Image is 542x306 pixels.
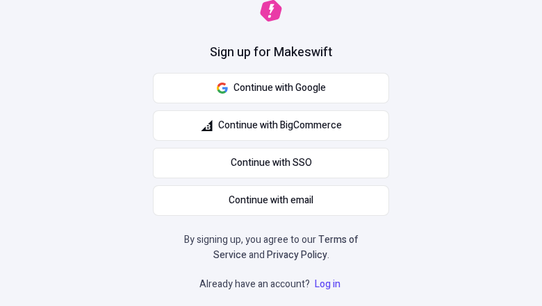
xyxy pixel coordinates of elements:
[213,232,359,262] a: Terms of Service
[233,80,326,96] span: Continue with Google
[229,193,313,208] span: Continue with email
[153,185,389,216] button: Continue with email
[153,110,389,141] button: Continue with BigCommerce
[153,148,389,178] a: Continue with SSO
[312,277,343,291] a: Log in
[210,44,332,62] h1: Sign up for Makeswift
[267,248,327,262] a: Privacy Policy
[218,118,342,133] span: Continue with BigCommerce
[179,232,363,263] p: By signing up, you agree to our and .
[153,73,389,103] button: Continue with Google
[199,277,343,292] p: Already have an account?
